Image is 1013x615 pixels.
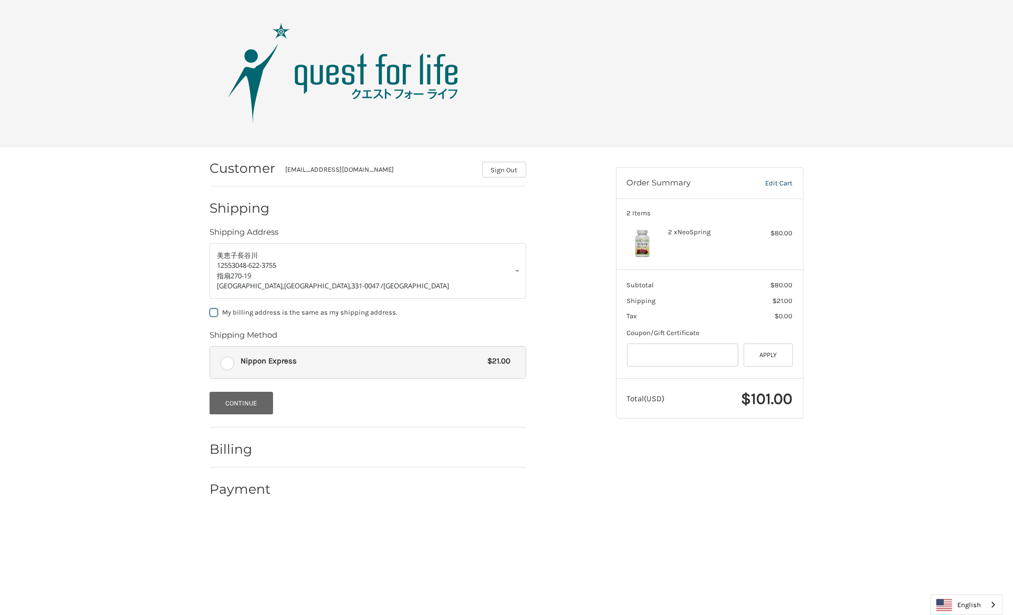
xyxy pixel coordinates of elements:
h3: 2 Items [627,209,793,217]
span: 331-0047 / [351,281,383,290]
legend: Shipping Method [210,329,277,346]
h3: Order Summary [627,178,744,189]
span: $80.00 [771,281,793,289]
h2: Billing [210,441,271,457]
a: Enter or select a different address [210,243,526,299]
span: [GEOGRAPHIC_DATA], [284,281,351,290]
aside: Language selected: English [931,595,1002,615]
span: Tax [627,312,638,320]
div: Language [931,595,1002,615]
h2: Shipping [210,200,271,216]
span: Nippon Express [241,355,483,367]
span: $21.00 [482,355,510,367]
div: $80.00 [751,228,793,238]
span: $21.00 [773,297,793,305]
a: Edit Cart [743,178,792,189]
span: Total (USD) [627,394,665,403]
span: $0.00 [775,312,793,320]
input: Gift Certificate or Coupon Code [627,343,739,367]
label: My billing address is the same as my shipping address. [210,308,526,317]
button: Apply [744,343,793,367]
div: Coupon/Gift Certificate [627,328,793,338]
span: 長谷川 [237,251,258,260]
span: Subtotal [627,281,654,289]
a: English [931,595,1002,614]
h2: Payment [210,481,271,497]
span: Shipping [627,297,656,305]
button: Continue [210,392,273,414]
span: 048-622-3755 [235,260,276,270]
h2: Customer [210,160,275,176]
span: [GEOGRAPHIC_DATA] [383,281,449,290]
span: $101.00 [742,389,793,408]
img: Quest Group [212,20,475,126]
button: Sign Out [482,162,526,178]
span: [GEOGRAPHIC_DATA], [217,281,284,290]
span: 12553 [217,260,235,270]
span: 指扇270-19 [217,271,251,280]
legend: Shipping Address [210,226,278,243]
div: [EMAIL_ADDRESS][DOMAIN_NAME] [286,164,472,178]
span: 美恵子 [217,251,237,260]
h4: 2 x NeoSpring [669,228,749,236]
